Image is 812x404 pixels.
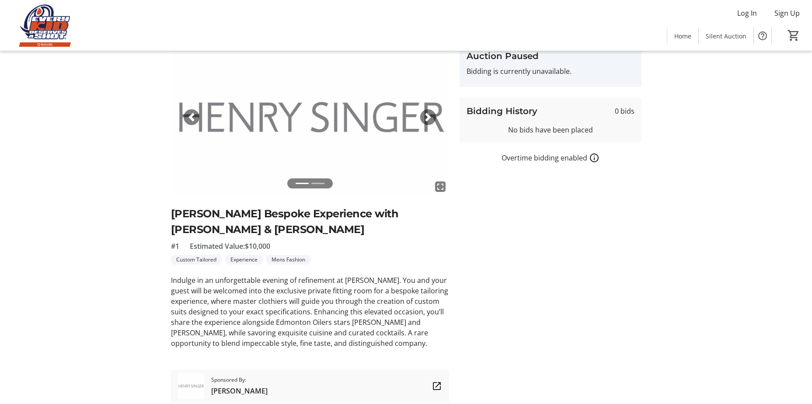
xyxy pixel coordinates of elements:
[171,369,449,403] a: Henry SingerSponsored By:[PERSON_NAME]
[460,153,641,163] div: Overtime bidding enabled
[190,241,270,251] span: Estimated Value: $10,000
[730,6,764,20] button: Log In
[674,31,691,41] span: Home
[467,125,634,135] div: No bids have been placed
[211,376,268,384] span: Sponsored By:
[467,66,634,77] p: Bidding is currently unavailable.
[667,28,698,44] a: Home
[767,6,807,20] button: Sign Up
[467,49,634,63] h3: Auction Paused
[589,153,599,163] a: How overtime bidding works for silent auctions
[171,39,449,195] img: Image
[786,28,802,43] button: Cart
[266,255,310,265] tr-label-badge: Mens Fashion
[171,275,449,348] p: Indulge in an unforgettable evening of refinement at [PERSON_NAME]. You and your guest will be we...
[706,31,746,41] span: Silent Auction
[699,28,753,44] a: Silent Auction
[171,206,449,237] h2: [PERSON_NAME] Bespoke Experience with [PERSON_NAME] & [PERSON_NAME]
[467,104,537,118] h3: Bidding History
[171,255,222,265] tr-label-badge: Custom Tailored
[225,255,263,265] tr-label-badge: Experience
[435,181,446,192] mat-icon: fullscreen
[737,8,757,18] span: Log In
[615,106,634,116] span: 0 bids
[774,8,800,18] span: Sign Up
[178,373,204,399] img: Henry Singer
[754,27,771,45] button: Help
[211,386,268,396] span: [PERSON_NAME]
[171,241,179,251] span: #1
[5,3,83,47] img: Edmonton Oilers Community Foundation's Logo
